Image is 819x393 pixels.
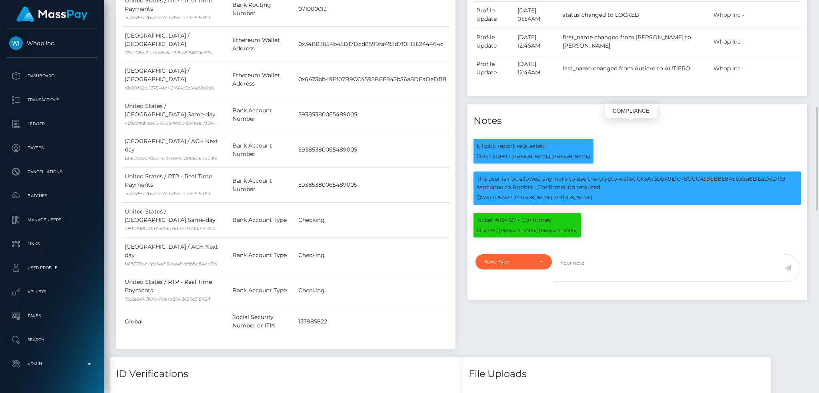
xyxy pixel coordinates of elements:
p: Taxes [9,310,95,322]
td: United States / RTP - Real Time Payments [122,273,230,308]
td: 157985822 [296,308,449,335]
td: [DATE] 01:54AM [515,2,560,28]
td: [GEOGRAPHIC_DATA] / [GEOGRAPHIC_DATA] [122,27,230,62]
div: COMPLIANCE [605,104,657,118]
td: Profile Update [473,2,515,28]
td: [GEOGRAPHIC_DATA] / ACH Next day [122,132,230,168]
small: Wed 11:38AM / [PERSON_NAME] [PERSON_NAME] [477,195,592,200]
td: Bank Account Type [230,273,296,308]
a: Ledger [6,114,98,134]
small: 7ca2a8e7-7b32-472e-b854-3c96c518f89f [125,191,210,196]
td: Whop Inc - [711,2,801,28]
td: status changed to LOCKED [560,2,711,28]
div: Note Type [485,259,533,265]
td: Checking [296,273,449,308]
td: Bank Account Type [230,203,296,238]
small: b68072bd-fab3-4710-be45-d988d84db3fe [125,156,218,161]
td: 59385380065489005 [296,168,449,203]
td: United States / [GEOGRAPHIC_DATA] Same-day [122,203,230,238]
span: Whop Inc [6,40,98,47]
td: 59385380065489005 [296,132,449,168]
td: Social Security Number or ITIN [230,308,296,335]
a: Links [6,234,98,254]
td: [DATE] 12:46AM [515,55,560,82]
small: 4892998f-a9d3-40da-9dd5-9341de173244 [125,120,216,126]
p: Admin [9,358,95,370]
small: 7ca2a8e7-7b32-472e-b854-3c96c518f89f [125,296,210,302]
a: Search [6,330,98,350]
small: 4892998f-a9d3-40da-9dd5-9341de173244 [125,226,216,231]
p: Transactions [9,94,95,106]
small: Mon 1:33PM / [PERSON_NAME] [PERSON_NAME] [477,154,590,159]
small: b68072bd-fab3-4710-be45-d988d84db3fe [125,261,218,267]
td: Bank Account Type [230,238,296,273]
p: Payees [9,142,95,154]
p: Dashboard [9,70,95,82]
img: Whop Inc [9,36,23,50]
td: first_name changed from [PERSON_NAME] to [PERSON_NAME] [560,28,711,55]
td: Bank Account Number [230,132,296,168]
a: Payees [6,138,98,158]
p: Search [9,334,95,346]
a: Manage Users [6,210,98,230]
td: United States / RTP - Real Time Payments [122,168,230,203]
button: Note Type [475,254,552,269]
td: 59385380065489005 [296,97,449,132]
a: User Profile [6,258,98,278]
td: Profile Update [473,28,515,55]
td: Checking [296,203,449,238]
a: Taxes [6,306,98,326]
p: Ledger [9,118,95,130]
a: Batches [6,186,98,206]
img: MassPay Logo [16,6,88,22]
td: Ethereum Wallet Address [230,27,296,62]
td: Checking [296,238,449,273]
a: API Keys [6,282,98,302]
td: Ethereum Wallet Address [230,62,296,97]
td: 0x34B83654b45D17Dcd8599fa493d7f0FDE244464c [296,27,449,62]
a: Dashboard [6,66,98,86]
td: Profile Update [473,55,515,82]
td: United States / [GEOGRAPHIC_DATA] Same-day [122,97,230,132]
td: Bank Account Number [230,168,296,203]
a: Transactions [6,90,98,110]
p: Batches [9,190,95,202]
p: Manage Users [9,214,95,226]
td: [DATE] 12:46AM [515,28,560,55]
td: [GEOGRAPHIC_DATA] / [GEOGRAPHIC_DATA] [122,62,230,97]
h4: ID Verifications [116,367,457,381]
td: Whop Inc - [711,28,801,55]
a: Cancellations [6,162,98,182]
p: Cancellations [9,166,95,178]
small: 1:51PM / [PERSON_NAME] [PERSON_NAME] [477,227,578,233]
p: User Profile [9,262,95,274]
td: Whop Inc - [711,55,801,82]
p: Links [9,238,95,250]
td: 0x6A73bb49Ef07B9CC4595B8E845b36a8DEaDeD11B [296,62,449,97]
td: last_name changed from Autiero to AUTIERO [560,55,711,82]
td: Bank Account Number [230,97,296,132]
small: 7ca2a8e7-7b32-472e-b854-3c96c518f89f [125,15,210,20]
a: Admin [6,354,98,374]
td: Global [122,308,230,335]
td: [GEOGRAPHIC_DATA] / ACH Next day [122,238,230,273]
p: API Keys [9,286,95,298]
p: Ticket #134127 - Confirmed. [477,216,578,224]
p: The user is not allowed anymore to use the crypto wallet 0x6A73bb49Ef07B9CC4595B8E845b36a8DEaDeD1... [477,175,798,192]
small: db80762b-1278-4fdf-9f66-c3b51ed8e6c6 [125,85,214,91]
small: 176c108e-21bd-48b3-b718-45184621e705 [125,50,212,56]
h4: File Uploads [469,367,765,381]
p: Elliptic report requested. [477,142,590,150]
h4: Notes [473,114,801,128]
